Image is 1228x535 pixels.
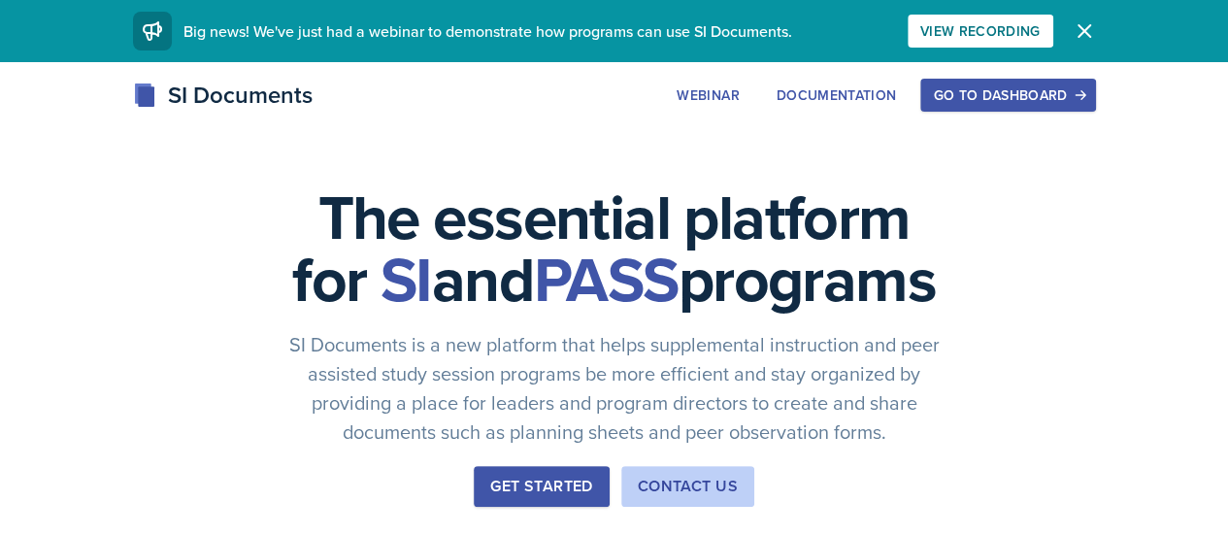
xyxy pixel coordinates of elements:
[490,475,592,498] div: Get Started
[133,78,313,113] div: SI Documents
[474,466,609,507] button: Get Started
[920,79,1095,112] button: Go to Dashboard
[764,79,910,112] button: Documentation
[183,20,792,42] span: Big news! We've just had a webinar to demonstrate how programs can use SI Documents.
[908,15,1053,48] button: View Recording
[777,87,897,103] div: Documentation
[664,79,751,112] button: Webinar
[621,466,754,507] button: Contact Us
[920,23,1041,39] div: View Recording
[677,87,739,103] div: Webinar
[638,475,738,498] div: Contact Us
[933,87,1082,103] div: Go to Dashboard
